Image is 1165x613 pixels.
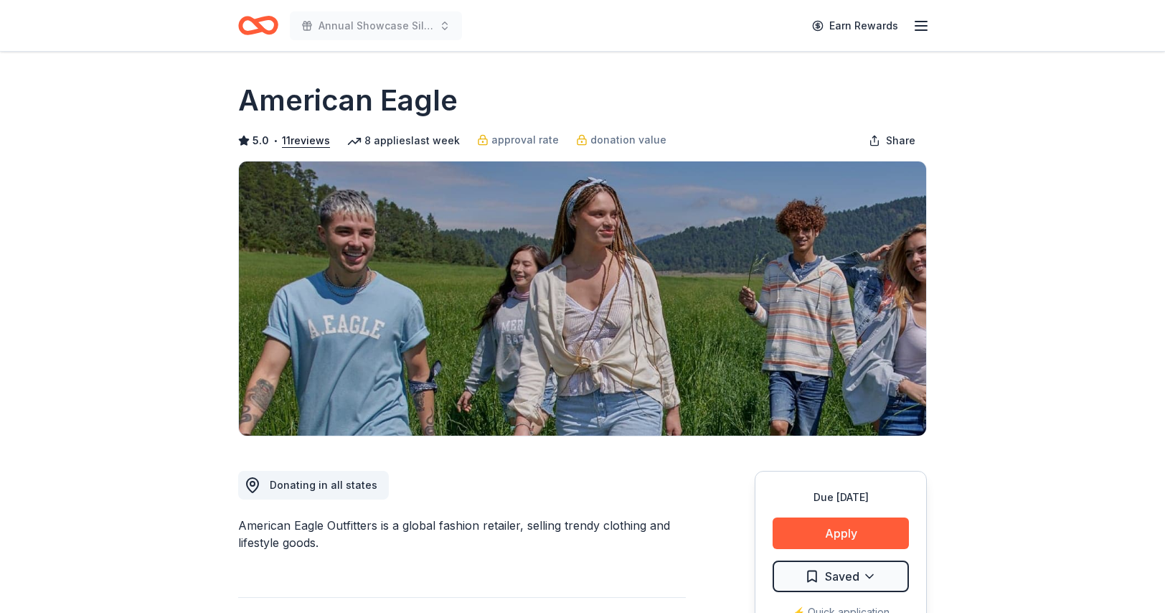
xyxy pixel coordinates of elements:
span: • [273,135,278,146]
button: Annual Showcase Silent Auction [290,11,462,40]
span: Annual Showcase Silent Auction [319,17,433,34]
button: Saved [773,561,909,592]
a: approval rate [477,131,559,149]
img: Image for American Eagle [239,162,926,436]
a: Home [238,9,278,42]
button: Share [857,126,927,155]
span: Saved [825,567,859,586]
button: 11reviews [282,132,330,149]
span: 5.0 [253,132,269,149]
button: Apply [773,518,909,549]
h1: American Eagle [238,80,458,121]
div: 8 applies last week [347,132,460,149]
span: Donating in all states [270,479,377,491]
span: donation value [590,131,666,149]
div: American Eagle Outfitters is a global fashion retailer, selling trendy clothing and lifestyle goods. [238,517,686,551]
span: Share [886,132,915,149]
span: approval rate [491,131,559,149]
div: Due [DATE] [773,489,909,506]
a: Earn Rewards [803,13,907,39]
a: donation value [576,131,666,149]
